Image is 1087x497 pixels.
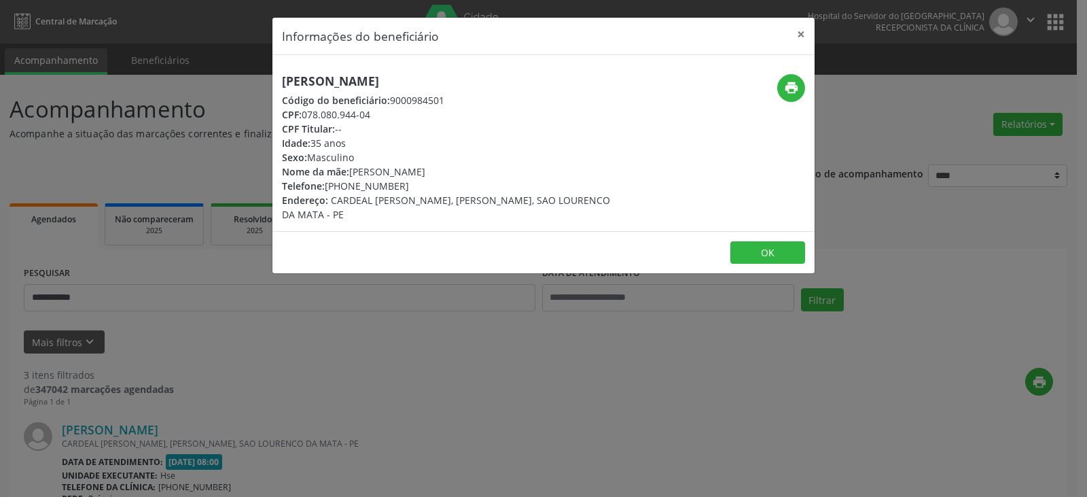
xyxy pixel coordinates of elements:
[282,150,624,165] div: Masculino
[282,194,610,221] span: CARDEAL [PERSON_NAME], [PERSON_NAME], SAO LOURENCO DA MATA - PE
[282,165,624,179] div: [PERSON_NAME]
[787,18,815,51] button: Close
[282,136,624,150] div: 35 anos
[282,194,328,207] span: Endereço:
[282,151,307,164] span: Sexo:
[282,122,624,136] div: --
[282,27,439,45] h5: Informações do beneficiário
[730,241,805,264] button: OK
[282,179,624,193] div: [PHONE_NUMBER]
[282,165,349,178] span: Nome da mãe:
[282,74,624,88] h5: [PERSON_NAME]
[282,122,335,135] span: CPF Titular:
[282,137,310,150] span: Idade:
[784,80,799,95] i: print
[282,93,624,107] div: 9000984501
[282,179,325,192] span: Telefone:
[282,107,624,122] div: 078.080.944-04
[777,74,805,102] button: print
[282,108,302,121] span: CPF:
[282,94,390,107] span: Código do beneficiário:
